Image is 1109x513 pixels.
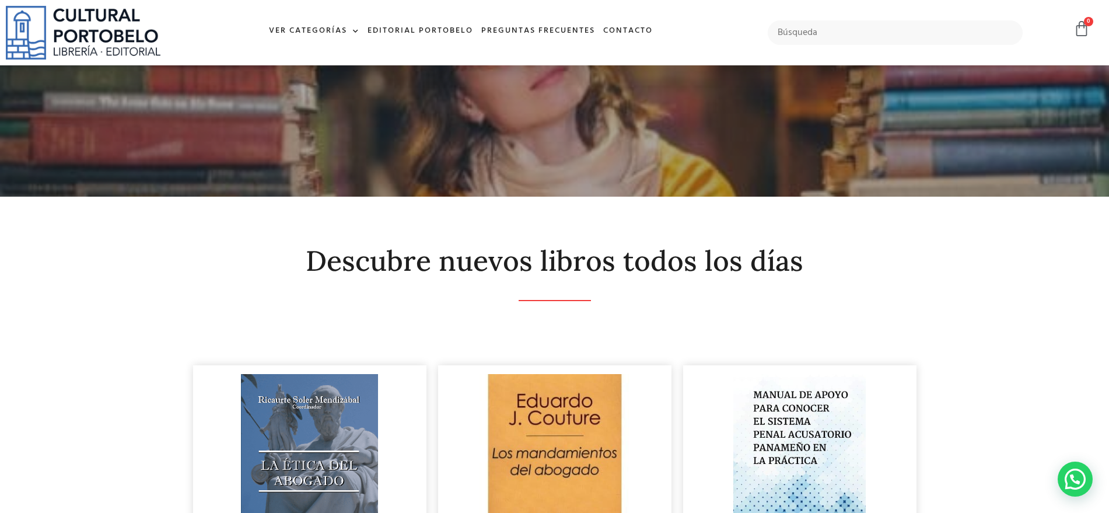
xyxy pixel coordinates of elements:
[193,246,916,277] h2: Descubre nuevos libros todos los días
[265,19,363,44] a: Ver Categorías
[768,20,1023,45] input: Búsqueda
[1073,20,1090,37] a: 0
[363,19,477,44] a: Editorial Portobelo
[599,19,657,44] a: Contacto
[1058,462,1093,497] div: Contactar por WhatsApp
[477,19,599,44] a: Preguntas frecuentes
[1084,17,1093,26] span: 0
